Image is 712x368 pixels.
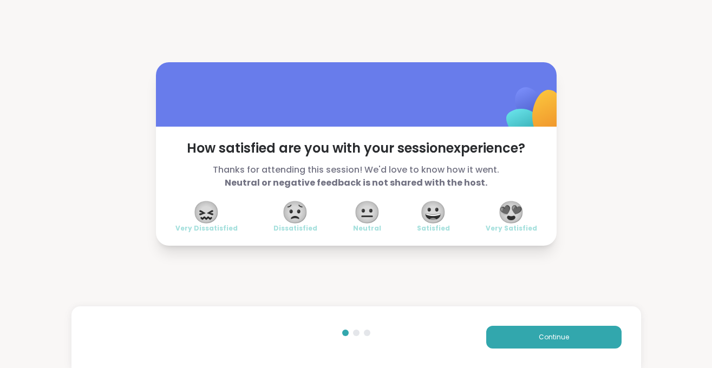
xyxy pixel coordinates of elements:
[481,59,589,167] img: ShareWell Logomark
[282,202,309,222] span: 😟
[486,326,622,349] button: Continue
[175,140,537,157] span: How satisfied are you with your session experience?
[273,224,317,233] span: Dissatisfied
[498,202,525,222] span: 😍
[539,332,569,342] span: Continue
[175,163,537,189] span: Thanks for attending this session! We'd love to know how it went.
[193,202,220,222] span: 😖
[420,202,447,222] span: 😀
[486,224,537,233] span: Very Satisfied
[417,224,450,233] span: Satisfied
[175,224,238,233] span: Very Dissatisfied
[354,202,381,222] span: 😐
[353,224,381,233] span: Neutral
[225,176,487,189] b: Neutral or negative feedback is not shared with the host.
